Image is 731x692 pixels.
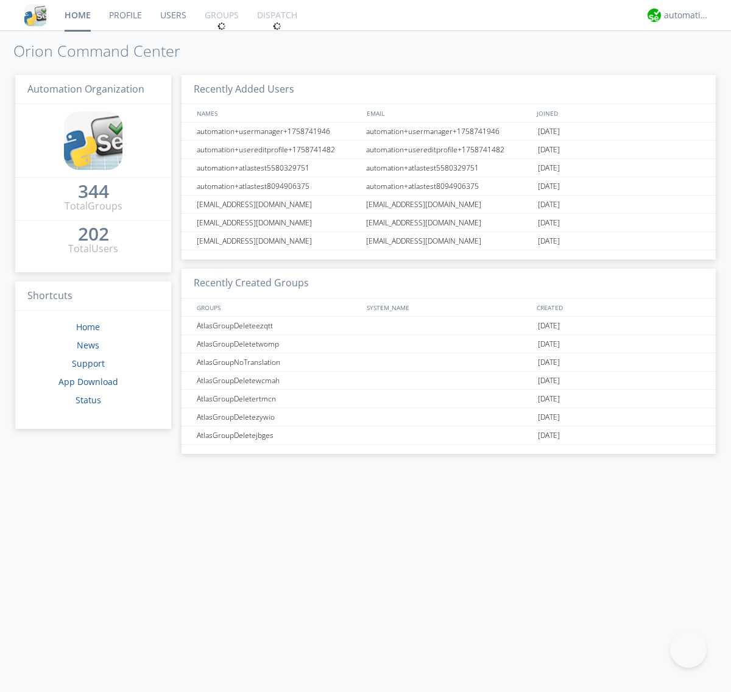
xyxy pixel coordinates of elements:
span: [DATE] [538,390,560,408]
a: News [77,339,99,351]
a: AtlasGroupDeletewcmah[DATE] [182,372,716,390]
a: [EMAIL_ADDRESS][DOMAIN_NAME][EMAIL_ADDRESS][DOMAIN_NAME][DATE] [182,214,716,232]
img: spin.svg [273,22,281,30]
a: AtlasGroupDeleteezqtt[DATE] [182,317,716,335]
a: 344 [78,185,109,199]
div: [EMAIL_ADDRESS][DOMAIN_NAME] [363,232,535,250]
div: automation+usermanager+1758741946 [194,122,362,140]
div: AtlasGroupDeletetwomp [194,335,362,353]
img: cddb5a64eb264b2086981ab96f4c1ba7 [24,4,46,26]
div: [EMAIL_ADDRESS][DOMAIN_NAME] [194,232,362,250]
div: automation+atlastest8094906375 [363,177,535,195]
span: [DATE] [538,122,560,141]
div: AtlasGroupDeletezywio [194,408,362,426]
span: [DATE] [538,232,560,250]
a: AtlasGroupDeletejbges[DATE] [182,426,716,445]
a: AtlasGroupDeletetwomp[DATE] [182,335,716,353]
iframe: Toggle Customer Support [670,631,707,668]
div: NAMES [194,104,361,122]
a: automation+usermanager+1758741946automation+usermanager+1758741946[DATE] [182,122,716,141]
div: automation+usereditprofile+1758741482 [194,141,362,158]
div: Total Groups [65,199,122,213]
a: automation+atlastest8094906375automation+atlastest8094906375[DATE] [182,177,716,196]
div: 202 [78,228,109,240]
div: 344 [78,185,109,197]
div: automation+atlas [664,9,710,21]
div: AtlasGroupDeletewcmah [194,372,362,389]
span: [DATE] [538,196,560,214]
span: [DATE] [538,372,560,390]
img: cddb5a64eb264b2086981ab96f4c1ba7 [64,111,122,170]
span: [DATE] [538,214,560,232]
div: JOINED [534,104,704,122]
a: automation+usereditprofile+1758741482automation+usereditprofile+1758741482[DATE] [182,141,716,159]
span: Automation Organization [27,82,144,96]
span: [DATE] [538,353,560,372]
a: Support [72,358,105,369]
a: AtlasGroupDeletertmcn[DATE] [182,390,716,408]
div: automation+atlastest5580329751 [194,159,362,177]
div: automation+usereditprofile+1758741482 [363,141,535,158]
span: [DATE] [538,426,560,445]
div: automation+usermanager+1758741946 [363,122,535,140]
div: GROUPS [194,298,361,316]
a: App Download [58,376,118,387]
div: SYSTEM_NAME [364,298,534,316]
div: AtlasGroupNoTranslation [194,353,362,371]
div: [EMAIL_ADDRESS][DOMAIN_NAME] [194,214,362,231]
div: AtlasGroupDeletertmcn [194,390,362,408]
span: [DATE] [538,335,560,353]
div: AtlasGroupDeletejbges [194,426,362,444]
a: AtlasGroupDeletezywio[DATE] [182,408,716,426]
div: AtlasGroupDeleteezqtt [194,317,362,334]
a: Status [76,394,101,406]
a: Home [76,321,100,333]
h3: Recently Created Groups [182,269,716,298]
div: automation+atlastest8094906375 [194,177,362,195]
span: [DATE] [538,141,560,159]
div: [EMAIL_ADDRESS][DOMAIN_NAME] [194,196,362,213]
span: [DATE] [538,317,560,335]
img: spin.svg [217,22,226,30]
a: AtlasGroupNoTranslation[DATE] [182,353,716,372]
span: [DATE] [538,177,560,196]
a: automation+atlastest5580329751automation+atlastest5580329751[DATE] [182,159,716,177]
h3: Shortcuts [15,281,171,311]
a: [EMAIL_ADDRESS][DOMAIN_NAME][EMAIL_ADDRESS][DOMAIN_NAME][DATE] [182,232,716,250]
span: [DATE] [538,159,560,177]
div: automation+atlastest5580329751 [363,159,535,177]
a: [EMAIL_ADDRESS][DOMAIN_NAME][EMAIL_ADDRESS][DOMAIN_NAME][DATE] [182,196,716,214]
img: d2d01cd9b4174d08988066c6d424eccd [648,9,661,22]
a: 202 [78,228,109,242]
div: Total Users [68,242,118,256]
h3: Recently Added Users [182,75,716,105]
div: [EMAIL_ADDRESS][DOMAIN_NAME] [363,214,535,231]
div: EMAIL [364,104,534,122]
div: CREATED [534,298,704,316]
div: [EMAIL_ADDRESS][DOMAIN_NAME] [363,196,535,213]
span: [DATE] [538,408,560,426]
